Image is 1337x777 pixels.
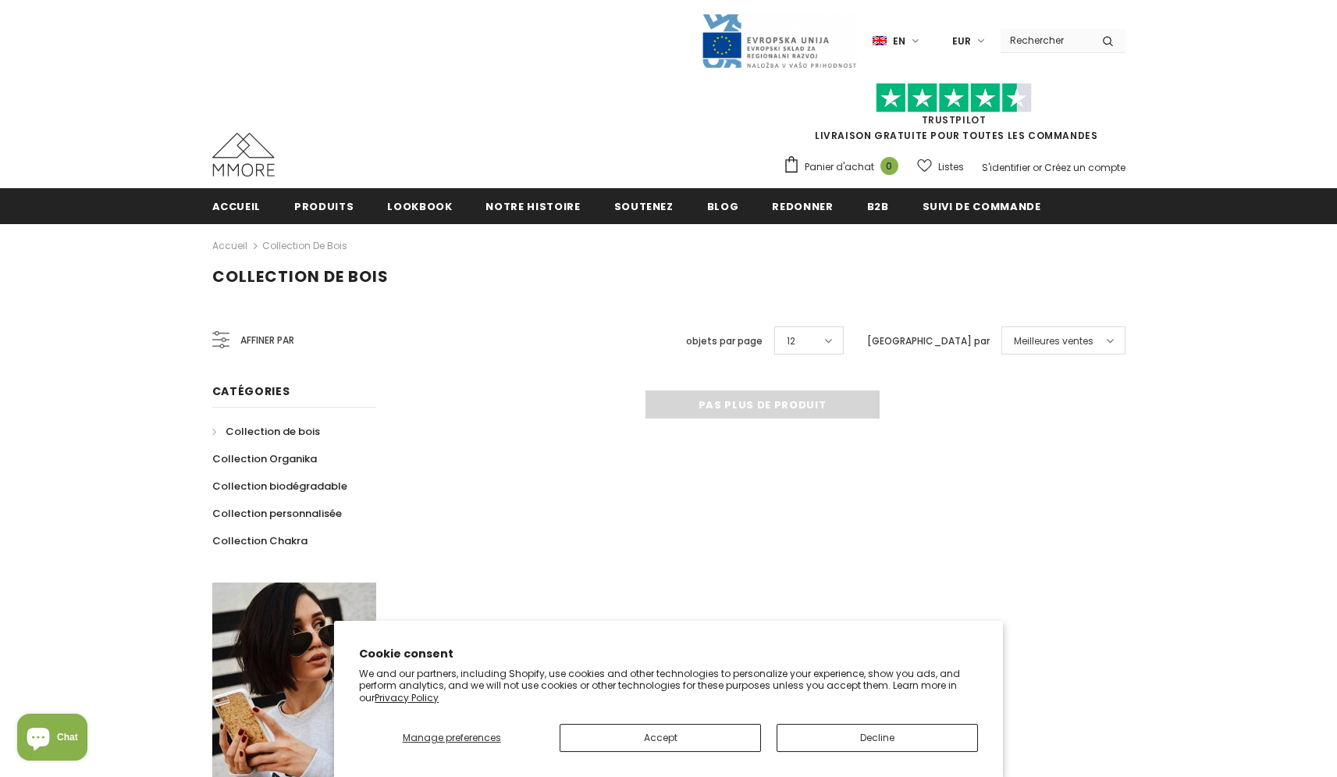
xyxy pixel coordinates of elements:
[212,188,261,223] a: Accueil
[212,479,347,494] span: Collection biodégradable
[873,34,887,48] img: i-lang-1.png
[212,533,308,548] span: Collection Chakra
[783,90,1125,142] span: LIVRAISON GRATUITE POUR TOUTES LES COMMANDES
[212,266,389,287] span: Collection de bois
[1033,161,1042,174] span: or
[240,332,294,349] span: Affiner par
[686,333,763,349] label: objets par page
[403,731,501,744] span: Manage preferences
[212,472,347,500] a: Collection biodégradable
[12,714,92,765] inbox-online-store-chat: Shopify online store chat
[212,500,342,527] a: Collection personnalisée
[880,157,898,175] span: 0
[262,239,347,252] a: Collection de bois
[212,506,342,521] span: Collection personnalisée
[375,691,439,704] a: Privacy Policy
[923,199,1041,214] span: Suivi de commande
[614,188,674,223] a: soutenez
[212,199,261,214] span: Accueil
[707,199,739,214] span: Blog
[359,668,978,704] p: We and our partners, including Shopify, use cookies and other technologies to personalize your ex...
[226,424,320,439] span: Collection de bois
[772,199,833,214] span: Redonner
[212,418,320,445] a: Collection de bois
[783,155,906,179] a: Panier d'achat 0
[867,199,889,214] span: B2B
[805,159,874,175] span: Panier d'achat
[1014,333,1093,349] span: Meilleures ventes
[982,161,1030,174] a: S'identifier
[212,451,317,466] span: Collection Organika
[917,153,964,180] a: Listes
[952,34,971,49] span: EUR
[614,199,674,214] span: soutenez
[212,527,308,554] a: Collection Chakra
[212,445,317,472] a: Collection Organika
[772,188,833,223] a: Redonner
[294,199,354,214] span: Produits
[212,133,275,176] img: Cas MMORE
[212,237,247,255] a: Accueil
[867,188,889,223] a: B2B
[1001,29,1090,52] input: Search Site
[359,724,544,752] button: Manage preferences
[485,188,580,223] a: Notre histoire
[893,34,905,49] span: en
[359,646,978,662] h2: Cookie consent
[387,188,452,223] a: Lookbook
[787,333,795,349] span: 12
[923,188,1041,223] a: Suivi de commande
[701,34,857,47] a: Javni Razpis
[212,383,290,399] span: Catégories
[701,12,857,70] img: Javni Razpis
[485,199,580,214] span: Notre histoire
[294,188,354,223] a: Produits
[707,188,739,223] a: Blog
[938,159,964,175] span: Listes
[387,199,452,214] span: Lookbook
[867,333,990,349] label: [GEOGRAPHIC_DATA] par
[560,724,761,752] button: Accept
[876,83,1032,113] img: Faites confiance aux étoiles pilotes
[922,113,987,127] a: TrustPilot
[1044,161,1125,174] a: Créez un compte
[777,724,978,752] button: Decline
